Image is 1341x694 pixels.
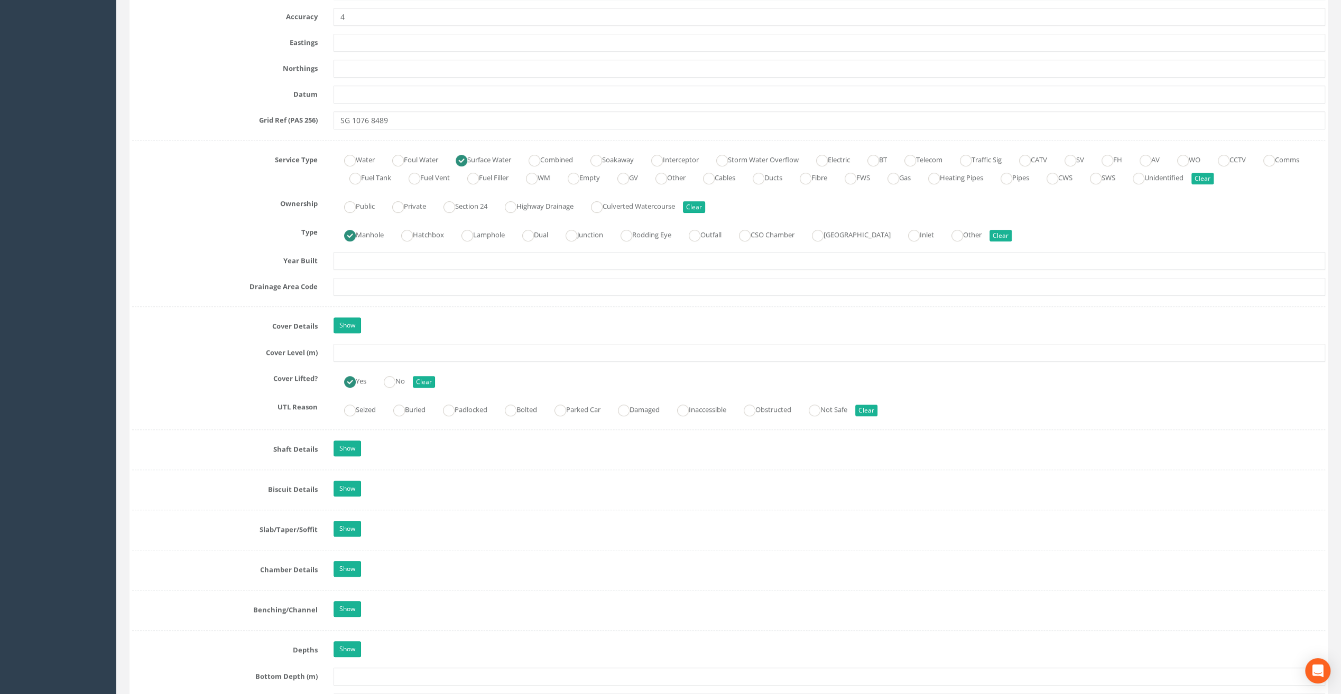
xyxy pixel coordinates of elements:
a: Show [334,317,361,333]
label: Rodding Eye [610,226,671,241]
label: Biscuit Details [124,481,326,494]
label: Highway Drainage [494,198,574,213]
label: Outfall [678,226,722,241]
button: Clear [1191,173,1214,184]
label: No [373,372,405,388]
label: Type [124,223,326,237]
label: Storm Water Overflow [706,151,799,166]
label: Combined [518,151,573,166]
label: Electric [806,151,850,166]
a: Show [334,641,361,657]
label: Telecom [894,151,942,166]
label: Bottom Depth (m) [124,668,326,681]
label: Cover Details [124,317,326,331]
label: CCTV [1207,151,1246,166]
label: WO [1167,151,1200,166]
label: Cover Level (m) [124,344,326,358]
label: Comms [1253,151,1299,166]
label: Gas [877,169,911,184]
label: Foul Water [382,151,438,166]
label: Fibre [789,169,827,184]
label: Benching/Channel [124,601,326,615]
label: Cover Lifted? [124,370,326,383]
label: Fuel Filler [457,169,508,184]
label: UTL Reason [124,398,326,412]
button: Clear [855,405,877,416]
label: Surface Water [445,151,511,166]
label: FWS [834,169,870,184]
a: Show [334,481,361,496]
label: Accuracy [124,8,326,22]
label: Eastings [124,34,326,48]
label: Hatchbox [391,226,444,241]
label: Yes [334,372,366,388]
label: Unidentified [1122,169,1183,184]
label: Padlocked [432,401,487,416]
label: Obstructed [733,401,791,416]
label: Slab/Taper/Soffit [124,521,326,534]
label: Parked Car [544,401,600,416]
label: Inlet [898,226,934,241]
label: Manhole [334,226,384,241]
label: Bolted [494,401,537,416]
label: CWS [1036,169,1072,184]
label: Section 24 [433,198,487,213]
label: Northings [124,60,326,73]
label: Not Safe [798,401,847,416]
label: Damaged [607,401,660,416]
a: Show [334,440,361,456]
label: BT [857,151,887,166]
button: Clear [683,201,705,213]
label: SWS [1079,169,1115,184]
label: Chamber Details [124,561,326,575]
a: Show [334,601,361,617]
label: Heating Pipes [918,169,983,184]
label: Fuel Tank [339,169,391,184]
label: Datum [124,86,326,99]
label: Public [334,198,375,213]
div: Open Intercom Messenger [1305,658,1330,683]
a: Show [334,521,361,537]
label: Drainage Area Code [124,278,326,292]
label: AV [1129,151,1160,166]
label: Shaft Details [124,440,326,454]
label: Other [941,226,982,241]
label: Interceptor [641,151,699,166]
label: Grid Ref (PAS 256) [124,111,326,125]
label: Empty [557,169,600,184]
label: Lamphole [451,226,505,241]
label: [GEOGRAPHIC_DATA] [801,226,891,241]
a: Show [334,561,361,577]
label: Other [645,169,686,184]
label: Ducts [742,169,782,184]
label: WM [515,169,550,184]
label: Dual [512,226,548,241]
label: Cables [692,169,735,184]
label: SV [1054,151,1084,166]
label: Water [334,151,375,166]
button: Clear [413,376,435,388]
label: Ownership [124,195,326,209]
label: Depths [124,641,326,655]
label: Traffic Sig [949,151,1002,166]
label: Service Type [124,151,326,165]
label: Seized [334,401,376,416]
label: Soakaway [580,151,634,166]
label: GV [607,169,638,184]
label: Year Built [124,252,326,266]
label: Private [382,198,426,213]
label: FH [1091,151,1122,166]
label: Junction [555,226,603,241]
label: Fuel Vent [398,169,450,184]
label: Culverted Watercourse [580,198,675,213]
label: Inaccessible [667,401,726,416]
label: CATV [1009,151,1047,166]
button: Clear [989,230,1012,241]
label: Buried [383,401,426,416]
label: Pipes [990,169,1029,184]
label: CSO Chamber [728,226,794,241]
